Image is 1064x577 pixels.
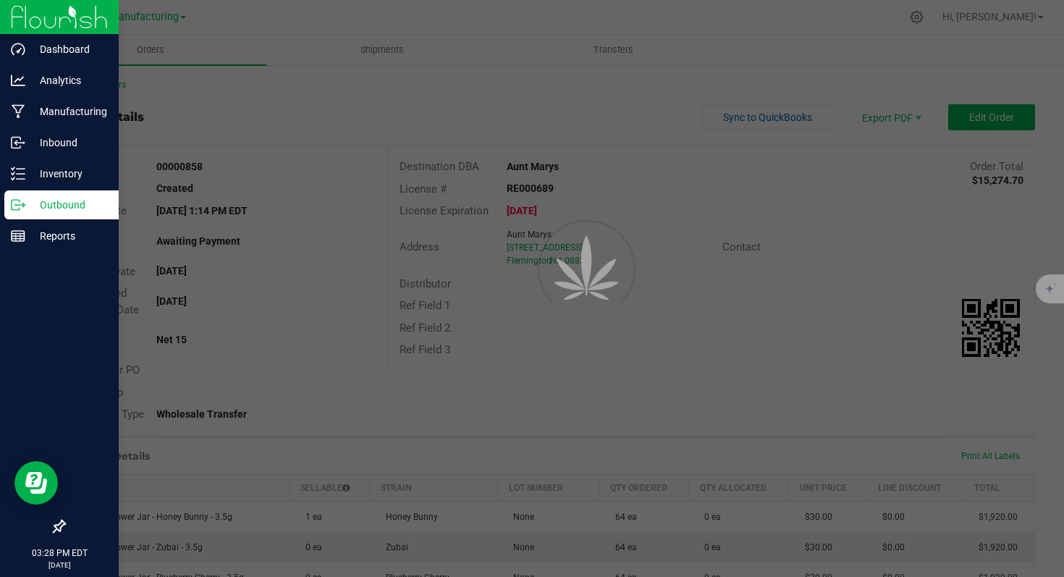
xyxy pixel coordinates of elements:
p: Outbound [25,196,112,214]
p: 03:28 PM EDT [7,547,112,560]
p: [DATE] [7,560,112,570]
p: Dashboard [25,41,112,58]
inline-svg: Inventory [11,167,25,181]
inline-svg: Reports [11,229,25,243]
inline-svg: Dashboard [11,42,25,56]
p: Manufacturing [25,103,112,120]
p: Inventory [25,165,112,182]
p: Reports [25,227,112,245]
p: Inbound [25,134,112,151]
inline-svg: Inbound [11,135,25,150]
inline-svg: Analytics [11,73,25,88]
inline-svg: Outbound [11,198,25,212]
iframe: Resource center [14,461,58,505]
p: Analytics [25,72,112,89]
inline-svg: Manufacturing [11,104,25,119]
